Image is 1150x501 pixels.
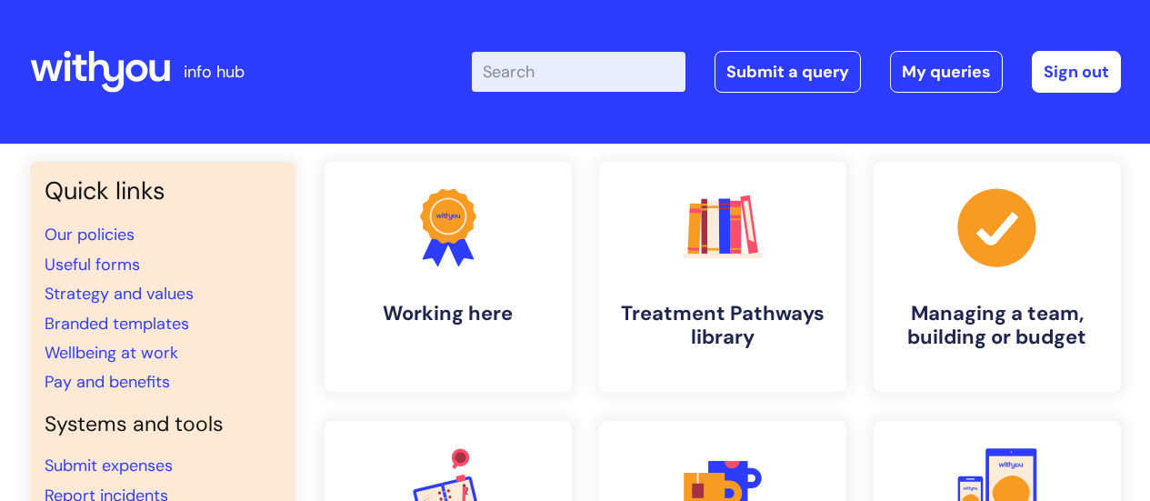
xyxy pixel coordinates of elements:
a: Strategy and values [45,283,194,305]
a: Managing a team, building or budget [874,162,1121,392]
a: My queries [890,51,1003,93]
a: Submit a query [715,51,861,93]
a: Branded templates [45,313,189,335]
a: Working here [325,162,572,392]
a: Our policies [45,224,135,245]
p: info hub [184,57,245,86]
h4: Working here [339,302,557,326]
a: Useful forms [45,254,140,276]
a: Wellbeing at work [45,342,178,364]
h3: Quick links [45,176,281,205]
h4: Treatment Pathways library [614,302,832,350]
h4: Systems and tools [45,412,281,437]
input: Search [472,52,685,92]
a: Submit expenses [45,455,173,476]
a: Treatment Pathways library [599,162,846,392]
a: Sign out [1032,51,1121,93]
h4: Managing a team, building or budget [888,302,1106,350]
a: Pay and benefits [45,371,170,393]
div: | - [472,51,1121,93]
